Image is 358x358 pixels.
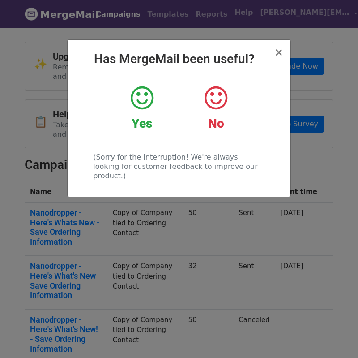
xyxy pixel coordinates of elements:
span: × [274,46,283,59]
button: Close [274,47,283,58]
a: No [186,85,246,131]
h2: Has MergeMail been useful? [75,52,283,67]
strong: Yes [132,116,152,131]
p: (Sorry for the interruption! We're always looking for customer feedback to improve our product.) [93,152,264,181]
strong: No [208,116,224,131]
a: Yes [112,85,172,131]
